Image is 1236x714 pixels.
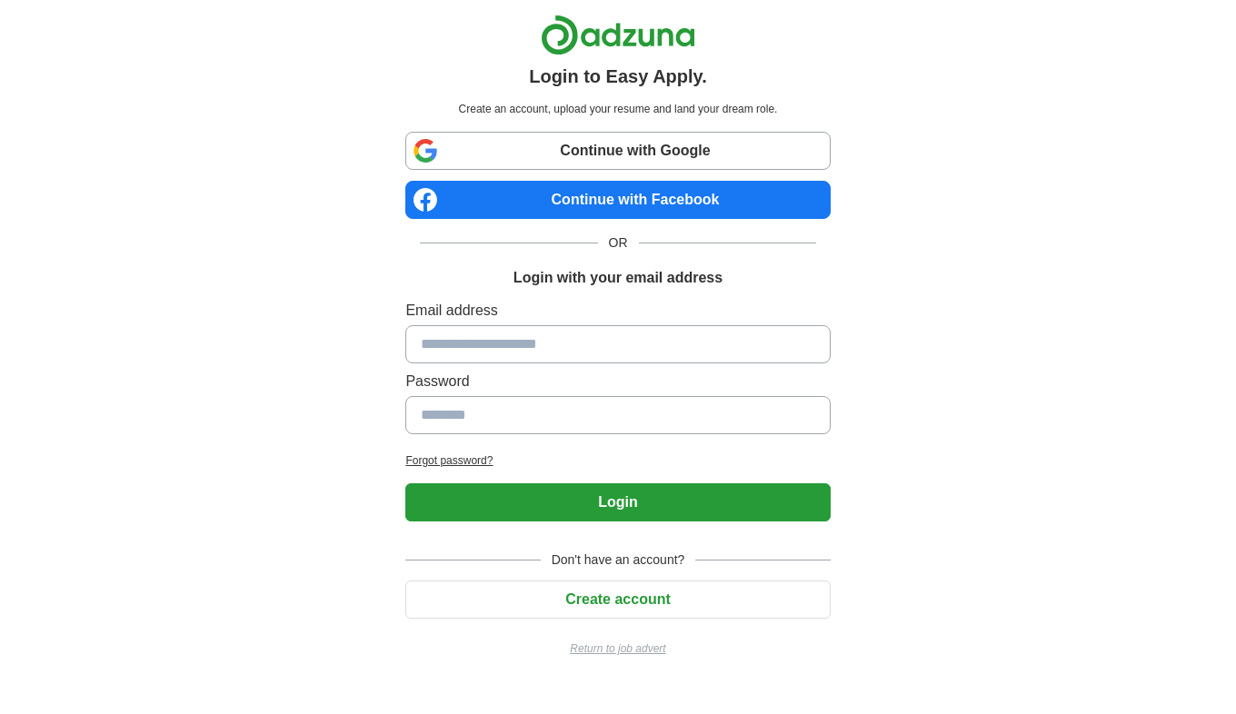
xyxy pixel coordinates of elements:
[513,267,723,289] h1: Login with your email address
[405,371,830,392] label: Password
[405,580,830,619] button: Create account
[598,233,639,253] span: OR
[541,15,695,55] img: Adzuna logo
[529,63,707,90] h1: Login to Easy Apply.
[409,101,826,117] p: Create an account, upload your resume and land your dream role.
[405,483,830,521] button: Login
[405,452,830,469] a: Forgot password?
[541,550,696,570] span: Don't have an account?
[405,300,830,322] label: Email address
[405,640,830,657] a: Return to job advert
[405,591,830,607] a: Create account
[405,132,830,170] a: Continue with Google
[405,181,830,219] a: Continue with Facebook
